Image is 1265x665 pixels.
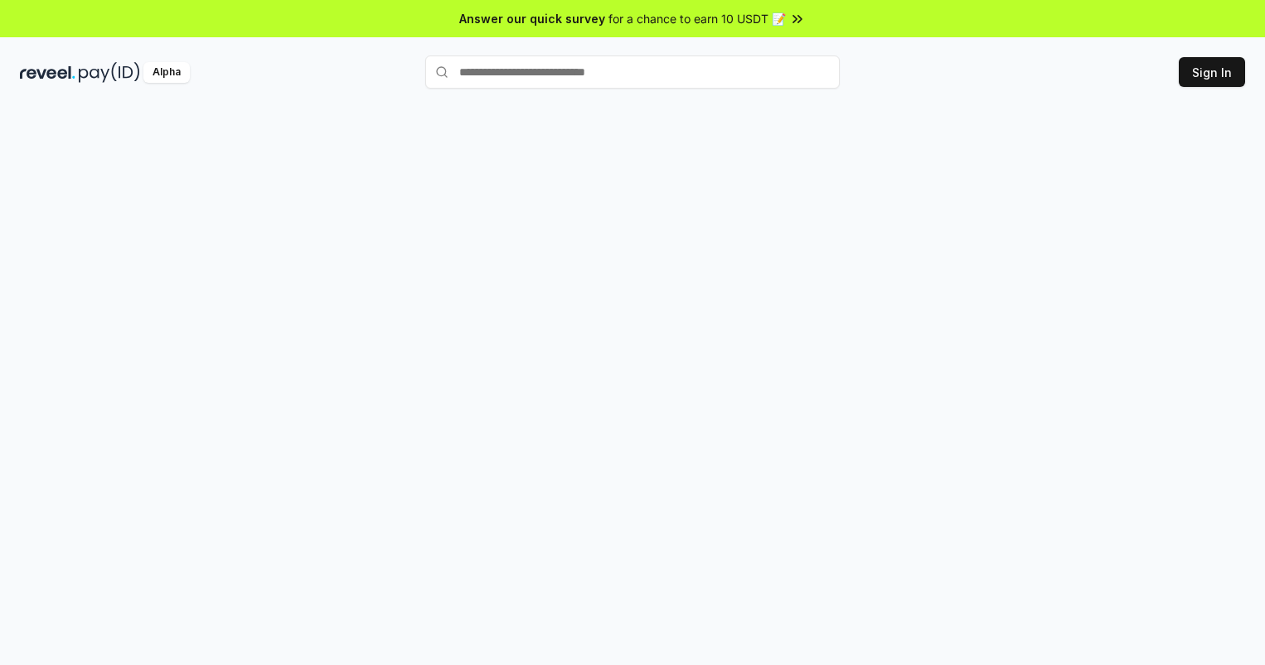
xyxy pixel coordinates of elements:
span: Answer our quick survey [459,10,605,27]
span: for a chance to earn 10 USDT 📝 [608,10,786,27]
img: reveel_dark [20,62,75,83]
img: pay_id [79,62,140,83]
button: Sign In [1179,57,1245,87]
div: Alpha [143,62,190,83]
